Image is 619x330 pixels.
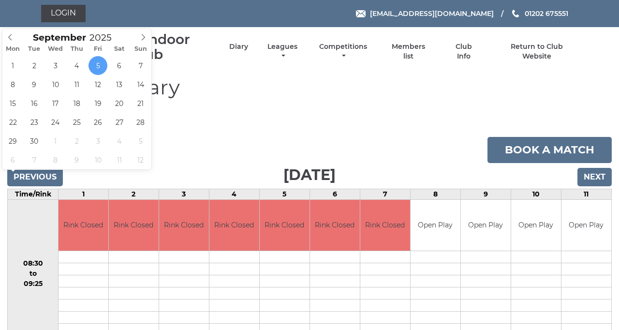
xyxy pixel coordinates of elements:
[86,32,124,43] input: Scroll to increment
[109,200,159,251] td: Rink Closed
[25,56,44,75] span: September 2, 2025
[66,46,88,52] span: Thu
[130,46,151,52] span: Sun
[131,150,150,169] span: October 12, 2025
[360,189,410,200] td: 7
[46,132,65,150] span: October 1, 2025
[448,42,479,61] a: Club Info
[46,94,65,113] span: September 17, 2025
[110,150,129,169] span: October 11, 2025
[159,200,209,251] td: Rink Closed
[370,9,494,18] span: [EMAIL_ADDRESS][DOMAIN_NAME]
[59,200,108,251] td: Rink Closed
[33,33,86,43] span: Scroll to increment
[110,113,129,132] span: September 27, 2025
[46,75,65,94] span: September 10, 2025
[41,5,86,22] a: Login
[131,56,150,75] span: September 7, 2025
[460,189,511,200] td: 9
[88,132,107,150] span: October 3, 2025
[67,150,86,169] span: October 9, 2025
[110,132,129,150] span: October 4, 2025
[8,189,59,200] td: Time/Rink
[260,200,309,251] td: Rink Closed
[88,113,107,132] span: September 26, 2025
[46,150,65,169] span: October 8, 2025
[356,8,494,19] a: Email [EMAIL_ADDRESS][DOMAIN_NAME]
[3,75,22,94] span: September 8, 2025
[110,94,129,113] span: September 20, 2025
[131,94,150,113] span: September 21, 2025
[110,75,129,94] span: September 13, 2025
[511,189,561,200] td: 10
[159,189,209,200] td: 3
[131,132,150,150] span: October 5, 2025
[525,9,568,18] span: 01202 675551
[487,137,612,163] a: Book a match
[67,113,86,132] span: September 25, 2025
[24,46,45,52] span: Tue
[561,189,611,200] td: 11
[229,42,248,51] a: Diary
[110,56,129,75] span: September 6, 2025
[265,42,300,61] a: Leagues
[511,200,561,251] td: Open Play
[3,132,22,150] span: September 29, 2025
[67,75,86,94] span: September 11, 2025
[3,150,22,169] span: October 6, 2025
[2,46,24,52] span: Mon
[310,200,360,251] td: Rink Closed
[209,200,259,251] td: Rink Closed
[25,75,44,94] span: September 9, 2025
[512,10,519,17] img: Phone us
[511,8,568,19] a: Phone us 01202 675551
[25,150,44,169] span: October 7, 2025
[59,189,109,200] td: 1
[131,113,150,132] span: September 28, 2025
[7,76,612,109] h1: Bowls Club Diary
[577,168,612,186] input: Next
[67,94,86,113] span: September 18, 2025
[496,42,578,61] a: Return to Club Website
[561,200,611,251] td: Open Play
[25,94,44,113] span: September 16, 2025
[88,75,107,94] span: September 12, 2025
[67,132,86,150] span: October 2, 2025
[386,42,431,61] a: Members list
[259,189,309,200] td: 5
[45,46,66,52] span: Wed
[3,56,22,75] span: September 1, 2025
[88,56,107,75] span: September 5, 2025
[46,113,65,132] span: September 24, 2025
[131,75,150,94] span: September 14, 2025
[3,94,22,113] span: September 15, 2025
[7,168,63,186] input: Previous
[88,150,107,169] span: October 10, 2025
[309,189,360,200] td: 6
[356,10,366,17] img: Email
[209,189,259,200] td: 4
[109,46,130,52] span: Sat
[411,200,460,251] td: Open Play
[410,189,460,200] td: 8
[3,113,22,132] span: September 22, 2025
[108,189,159,200] td: 2
[88,94,107,113] span: September 19, 2025
[46,56,65,75] span: September 3, 2025
[88,46,109,52] span: Fri
[25,113,44,132] span: September 23, 2025
[461,200,511,251] td: Open Play
[360,200,410,251] td: Rink Closed
[25,132,44,150] span: September 30, 2025
[67,56,86,75] span: September 4, 2025
[317,42,369,61] a: Competitions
